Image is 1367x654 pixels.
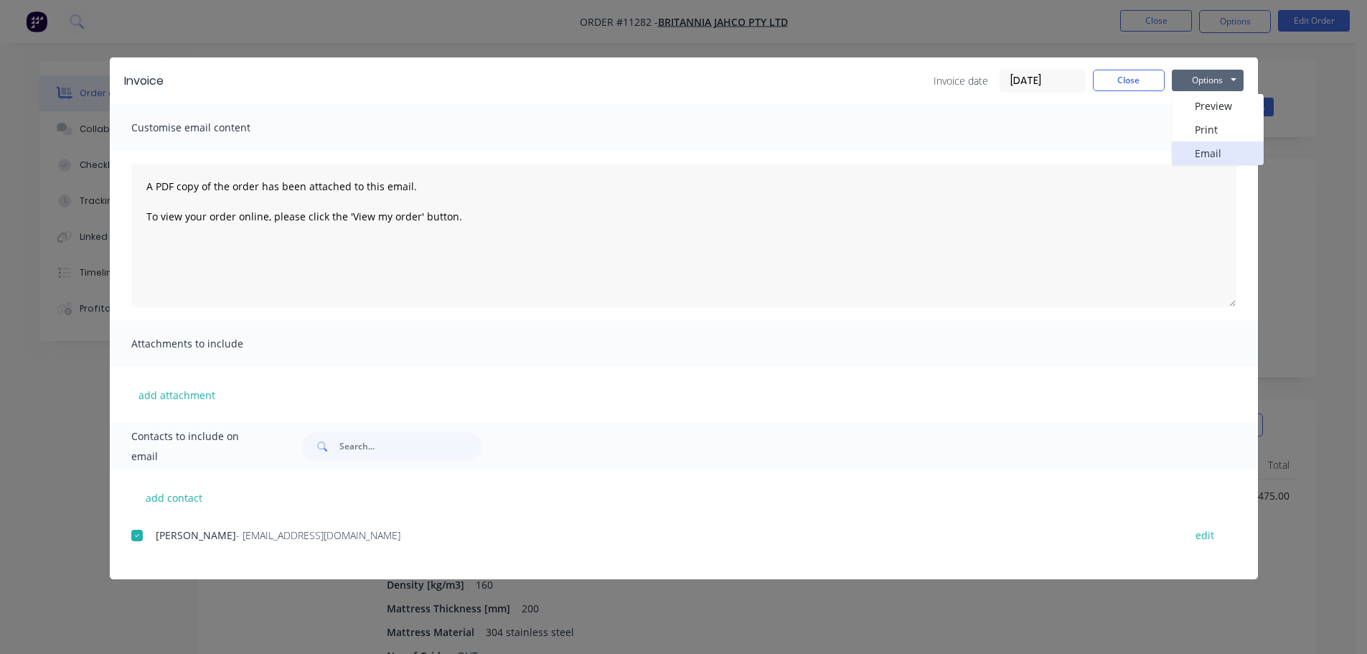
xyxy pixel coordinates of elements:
button: add contact [131,487,217,508]
button: add attachment [131,384,222,406]
button: Preview [1172,94,1264,118]
span: Customise email content [131,118,289,138]
span: - [EMAIL_ADDRESS][DOMAIN_NAME] [236,528,400,542]
textarea: A PDF copy of the order has been attached to this email. To view your order online, please click ... [131,164,1236,307]
button: Options [1172,70,1244,91]
input: Search... [339,432,481,461]
span: Contacts to include on email [131,426,267,467]
button: Close [1093,70,1165,91]
button: Email [1172,141,1264,165]
div: Invoice [124,73,164,90]
button: edit [1187,525,1223,545]
span: [PERSON_NAME] [156,528,236,542]
button: Print [1172,118,1264,141]
span: Invoice date [934,73,988,88]
span: Attachments to include [131,334,289,354]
